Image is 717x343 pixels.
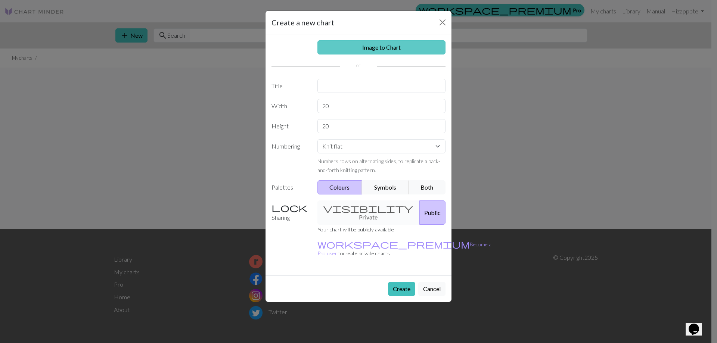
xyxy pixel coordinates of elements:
[317,40,446,54] a: Image to Chart
[409,180,446,194] button: Both
[317,239,470,249] span: workspace_premium
[362,180,409,194] button: Symbols
[267,180,313,194] label: Palettes
[388,282,415,296] button: Create
[317,180,363,194] button: Colours
[317,241,491,256] a: Become a Pro user
[419,200,446,225] button: Public
[267,119,313,133] label: Height
[686,313,710,336] iframe: chat widget
[267,99,313,113] label: Width
[317,158,440,173] small: Numbers rows on alternating sides, to replicate a back-and-forth knitting pattern.
[271,17,334,28] h5: Create a new chart
[437,16,448,28] button: Close
[418,282,446,296] button: Cancel
[317,226,394,233] small: Your chart will be publicly available
[267,79,313,93] label: Title
[317,241,491,256] small: to create private charts
[267,200,313,225] label: Sharing
[267,139,313,174] label: Numbering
